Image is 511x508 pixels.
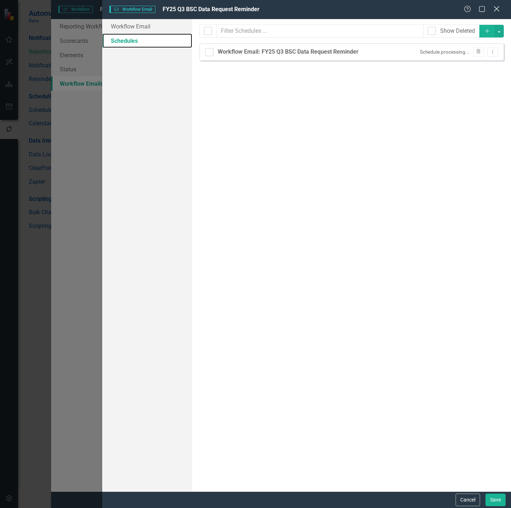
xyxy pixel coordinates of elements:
[420,49,470,55] small: Schedule processing...
[102,33,192,48] a: Schedules
[216,24,424,38] input: Filter Schedules ...
[218,48,358,56] div: Workflow Email: FY25 Q3 BSC Data Request Reminder
[485,494,506,506] button: Save
[456,494,480,506] button: Cancel
[102,19,192,33] a: Workflow Email
[440,27,475,35] div: Show Deleted
[109,6,155,13] span: Workflow Email
[163,6,259,13] span: FY25 Q3 BSC Data Request Reminder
